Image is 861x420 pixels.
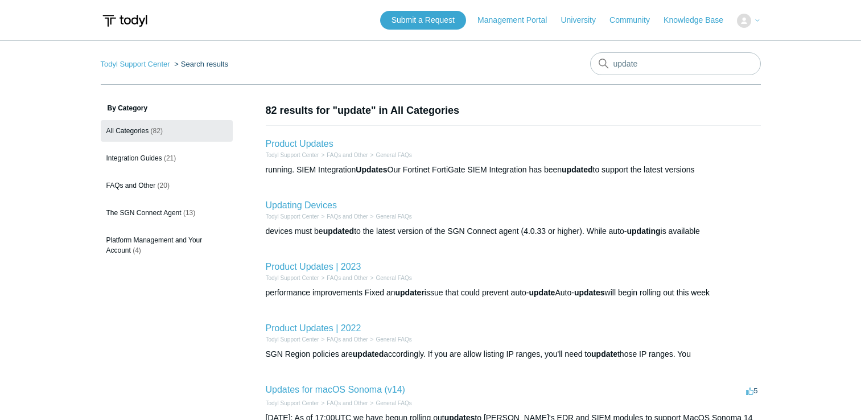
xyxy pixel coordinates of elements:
li: General FAQs [368,212,412,221]
a: Platform Management and Your Account (4) [101,229,233,261]
a: Product Updates | 2023 [266,262,361,271]
em: update [591,349,617,359]
a: The SGN Connect Agent (13) [101,202,233,224]
a: Todyl Support Center [266,400,319,406]
span: (82) [151,127,163,135]
a: Updating Devices [266,200,337,210]
a: General FAQs [376,213,411,220]
a: Product Updates | 2022 [266,323,361,333]
em: updated [323,227,354,236]
li: FAQs and Other [319,274,368,282]
em: updated [353,349,384,359]
a: General FAQs [376,336,411,343]
span: FAQs and Other [106,182,156,190]
a: Todyl Support Center [266,213,319,220]
em: update [529,288,555,297]
img: Todyl Support Center Help Center home page [101,10,149,31]
a: Submit a Request [380,11,466,30]
a: University [561,14,607,26]
em: updates [574,288,605,297]
a: General FAQs [376,152,411,158]
em: Updates [356,165,387,174]
li: Todyl Support Center [266,151,319,159]
li: FAQs and Other [319,399,368,407]
a: FAQs and Other [327,400,368,406]
div: devices must be to the latest version of the SGN Connect agent (4.0.33 or higher). While auto- is... [266,225,761,237]
input: Search [590,52,761,75]
a: FAQs and Other [327,152,368,158]
li: FAQs and Other [319,335,368,344]
div: running. SIEM Integration Our Fortinet FortiGate SIEM Integration has been to support the latest ... [266,164,761,176]
a: Todyl Support Center [266,275,319,281]
span: (21) [164,154,176,162]
a: Integration Guides (21) [101,147,233,169]
a: General FAQs [376,275,411,281]
em: updated [562,165,592,174]
span: (13) [183,209,195,217]
a: Updates for macOS Sonoma (v14) [266,385,405,394]
em: updating [627,227,661,236]
span: (20) [158,182,170,190]
li: Todyl Support Center [266,212,319,221]
span: The SGN Connect Agent [106,209,182,217]
a: All Categories (82) [101,120,233,142]
a: Todyl Support Center [266,336,319,343]
li: General FAQs [368,399,412,407]
a: FAQs and Other [327,213,368,220]
a: FAQs and Other [327,336,368,343]
a: Todyl Support Center [266,152,319,158]
a: Product Updates [266,139,333,149]
span: 5 [746,386,757,395]
div: performance improvements Fixed an issue that could prevent auto- Auto- will begin rolling out thi... [266,287,761,299]
a: Community [609,14,661,26]
li: General FAQs [368,274,412,282]
span: (4) [133,246,141,254]
li: Todyl Support Center [101,60,172,68]
li: Search results [172,60,228,68]
span: Platform Management and Your Account [106,236,203,254]
li: Todyl Support Center [266,335,319,344]
span: All Categories [106,127,149,135]
li: Todyl Support Center [266,274,319,282]
li: FAQs and Other [319,151,368,159]
h3: By Category [101,103,233,113]
a: FAQs and Other (20) [101,175,233,196]
em: updater [396,288,425,297]
a: Knowledge Base [664,14,735,26]
a: Todyl Support Center [101,60,170,68]
li: Todyl Support Center [266,399,319,407]
a: Management Portal [477,14,558,26]
li: General FAQs [368,151,412,159]
a: FAQs and Other [327,275,368,281]
a: General FAQs [376,400,411,406]
h1: 82 results for "update" in All Categories [266,103,761,118]
span: Integration Guides [106,154,162,162]
li: FAQs and Other [319,212,368,221]
div: SGN Region policies are accordingly. If you are allow listing IP ranges, you'll need to those IP ... [266,348,761,360]
li: General FAQs [368,335,412,344]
